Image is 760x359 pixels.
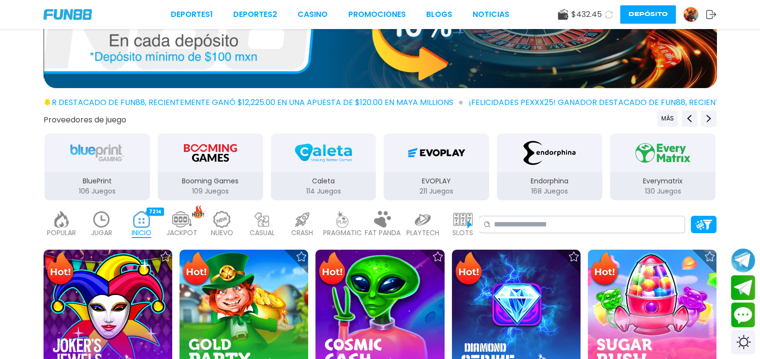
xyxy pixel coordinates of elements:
p: 114 Juegos [271,186,376,196]
p: 106 Juegos [45,186,150,196]
p: JUGAR [91,228,112,238]
button: Everymatrix [606,133,719,201]
p: EVOPLAY [384,176,489,186]
img: Platform Filter [695,220,712,230]
button: Next providers [701,110,716,127]
img: BluePrint [67,139,128,166]
p: FAT PANDA [365,228,401,238]
button: Caleta [267,133,380,201]
button: Booming Games [154,133,267,201]
img: Hot [453,251,484,288]
span: $ 432.45 [571,9,602,20]
img: EVOPLAY [406,139,467,166]
img: Hot [180,251,212,288]
p: 168 Juegos [497,186,602,196]
img: Everymatrix [632,139,693,166]
a: CASINO [298,9,328,20]
img: jackpot_light.webp [172,211,192,228]
p: INICIO [132,228,151,238]
img: popular_light.webp [52,211,71,228]
a: BLOGS [426,9,452,20]
p: Endorphina [497,176,602,186]
p: Caleta [271,176,376,186]
p: Booming Games [158,176,263,186]
button: Contact customer service [731,302,755,328]
img: home_active.webp [132,211,151,228]
p: NUEVO [211,228,233,238]
p: 130 Juegos [610,186,715,196]
img: recent_light.webp [92,211,111,228]
img: Hot [589,251,620,288]
a: Avatar [683,7,706,22]
p: 211 Juegos [384,186,489,196]
p: PRAGMATIC [323,228,362,238]
div: Switch theme [731,330,755,354]
img: Avatar [684,7,698,22]
img: crash_light.webp [293,211,312,228]
img: casual_light.webp [253,211,272,228]
button: Previous providers [682,110,697,127]
img: new_light.webp [212,211,232,228]
img: Hot [45,251,76,288]
button: Endorphina [493,133,606,201]
a: Deportes2 [233,9,277,20]
p: CRASH [291,228,313,238]
p: BluePrint [45,176,150,186]
p: JACKPOT [166,228,197,238]
p: PLAYTECH [406,228,439,238]
img: playtech_light.webp [413,211,432,228]
p: 109 Juegos [158,186,263,196]
img: slots_light.webp [453,211,473,228]
p: POPULAR [47,228,76,238]
button: BluePrint [41,133,154,201]
div: 7214 [147,208,164,216]
button: Join telegram [731,275,755,300]
button: Depósito [620,5,676,24]
img: fat_panda_light.webp [373,211,392,228]
img: hot [192,205,204,218]
img: Company Logo [44,9,92,20]
img: Caleta [293,139,354,166]
p: CASUAL [250,228,275,238]
a: NOTICIAS [473,9,509,20]
button: Join telegram channel [731,248,755,273]
img: pragmatic_light.webp [333,211,352,228]
button: Previous providers [657,110,678,127]
p: Everymatrix [610,176,715,186]
button: Proveedores de juego [44,115,126,125]
a: Deportes1 [171,9,213,20]
img: Booming Games [180,139,241,166]
a: Promociones [348,9,406,20]
p: SLOTS [452,228,473,238]
button: EVOPLAY [380,133,493,201]
img: Endorphina [519,139,580,166]
img: Hot [316,251,348,288]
